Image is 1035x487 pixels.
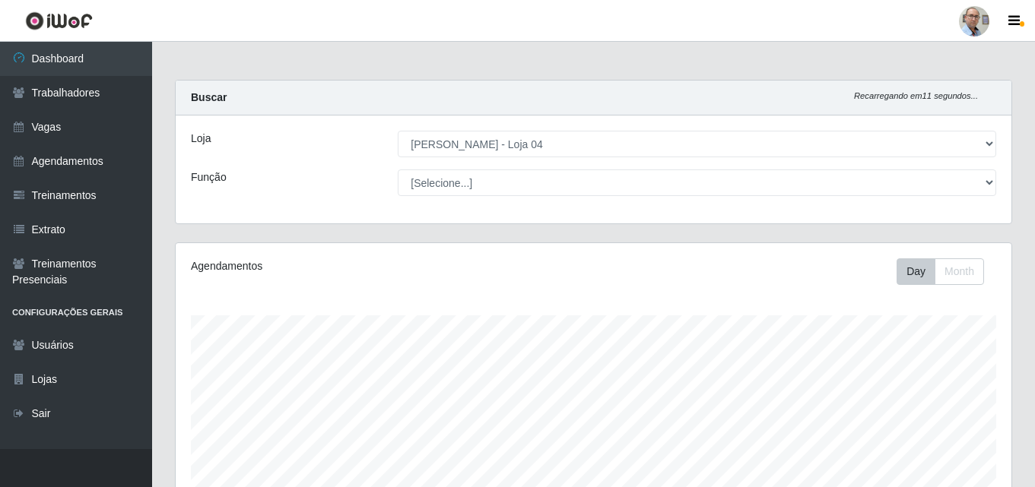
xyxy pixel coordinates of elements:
[191,169,227,185] label: Função
[191,131,211,147] label: Loja
[897,258,984,285] div: First group
[854,91,978,100] i: Recarregando em 11 segundos...
[935,258,984,285] button: Month
[191,258,513,274] div: Agendamentos
[897,258,996,285] div: Toolbar with button groups
[191,91,227,103] strong: Buscar
[25,11,93,30] img: CoreUI Logo
[897,258,935,285] button: Day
